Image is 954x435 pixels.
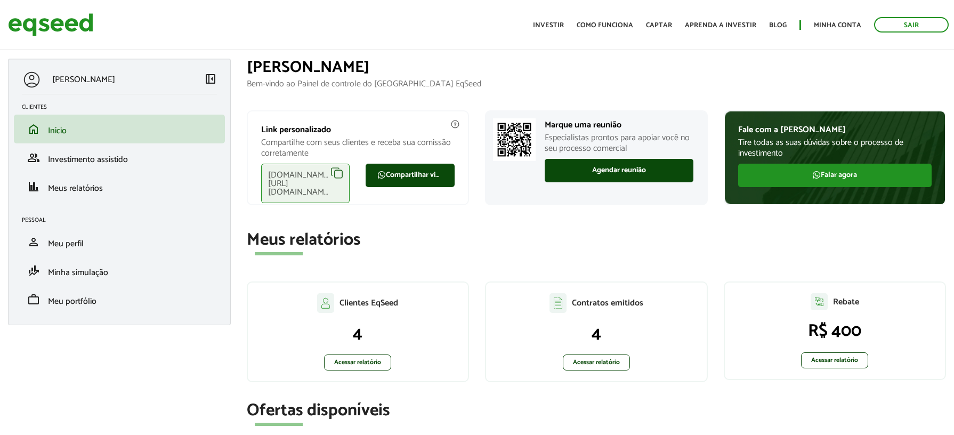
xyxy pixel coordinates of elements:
[572,298,643,308] p: Contratos emitidos
[317,293,334,312] img: agent-clientes.svg
[22,123,217,135] a: homeInício
[577,22,633,29] a: Como funciona
[545,133,693,153] p: Especialistas prontos para apoiar você no seu processo comercial
[247,79,947,89] p: Bem-vindo ao Painel de controle do [GEOGRAPHIC_DATA] EqSeed
[261,125,455,135] p: Link personalizado
[497,324,696,344] p: 4
[735,321,935,341] p: R$ 400
[27,151,40,164] span: group
[48,124,67,138] span: Início
[258,324,458,344] p: 4
[738,125,932,135] p: Fale com a [PERSON_NAME]
[14,256,225,285] li: Minha simulação
[339,298,398,308] p: Clientes EqSeed
[27,236,40,248] span: person
[545,120,693,130] p: Marque uma reunião
[48,265,108,280] span: Minha simulação
[549,293,567,313] img: agent-contratos.svg
[22,180,217,193] a: financeMeus relatórios
[324,355,391,370] a: Acessar relatório
[247,401,947,420] h2: Ofertas disponíveis
[801,352,868,368] a: Acessar relatório
[833,297,859,307] p: Rebate
[377,171,386,179] img: FaWhatsapp.svg
[811,293,828,310] img: agent-relatorio.svg
[27,180,40,193] span: finance
[8,11,93,39] img: EqSeed
[261,138,455,158] p: Compartilhe com seus clientes e receba sua comissão corretamente
[27,123,40,135] span: home
[22,104,225,110] h2: Clientes
[366,164,455,187] a: Compartilhar via WhatsApp
[814,22,861,29] a: Minha conta
[545,159,693,182] a: Agendar reunião
[738,138,932,158] p: Tire todas as suas dúvidas sobre o processo de investimento
[450,119,460,129] img: agent-meulink-info2.svg
[812,171,821,179] img: FaWhatsapp.svg
[493,118,536,161] img: Marcar reunião com consultor
[247,59,947,76] h1: [PERSON_NAME]
[563,355,630,370] a: Acessar relatório
[22,151,217,164] a: groupInvestimento assistido
[22,293,217,306] a: workMeu portfólio
[22,217,225,223] h2: Pessoal
[14,143,225,172] li: Investimento assistido
[22,236,217,248] a: personMeu perfil
[533,22,564,29] a: Investir
[646,22,672,29] a: Captar
[261,164,350,203] div: [DOMAIN_NAME][URL][DOMAIN_NAME]
[769,22,787,29] a: Blog
[685,22,756,29] a: Aprenda a investir
[874,17,949,33] a: Sair
[14,115,225,143] li: Início
[204,72,217,85] span: left_panel_close
[27,293,40,306] span: work
[14,172,225,201] li: Meus relatórios
[52,75,115,85] p: [PERSON_NAME]
[14,285,225,314] li: Meu portfólio
[738,164,932,187] a: Falar agora
[204,72,217,87] a: Colapsar menu
[27,264,40,277] span: finance_mode
[48,152,128,167] span: Investimento assistido
[14,228,225,256] li: Meu perfil
[22,264,217,277] a: finance_modeMinha simulação
[48,237,84,251] span: Meu perfil
[48,294,96,309] span: Meu portfólio
[48,181,103,196] span: Meus relatórios
[247,231,947,249] h2: Meus relatórios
